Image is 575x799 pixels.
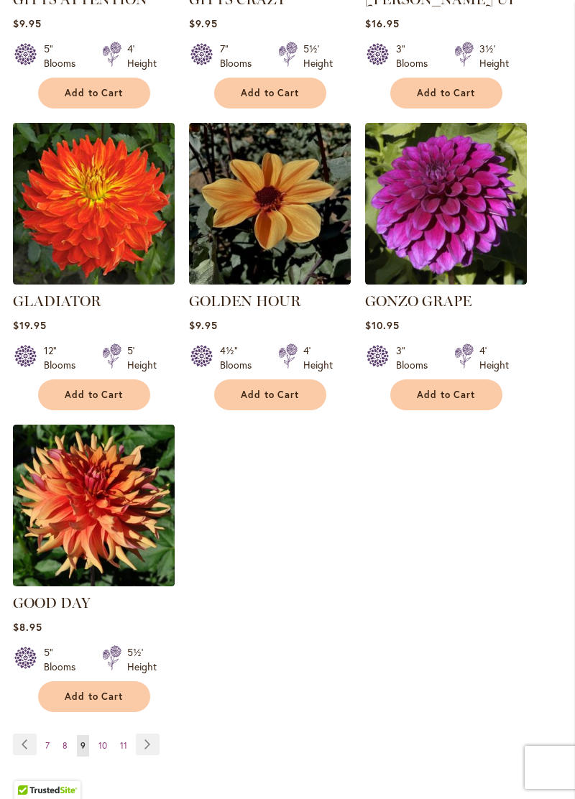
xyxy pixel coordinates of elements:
a: 8 [59,735,71,757]
div: 12" Blooms [44,343,85,372]
a: GOLDEN HOUR [189,292,301,310]
span: 8 [63,740,68,751]
button: Add to Cart [390,78,502,108]
a: GLADIATOR [13,292,101,310]
a: GONZO GRAPE [365,274,527,287]
div: 3" Blooms [396,343,437,372]
div: 5½' Height [127,645,157,674]
div: 4' Height [303,343,333,372]
span: Add to Cart [241,389,300,401]
span: 10 [98,740,107,751]
span: Add to Cart [65,87,124,99]
span: Add to Cart [65,389,124,401]
iframe: Launch Accessibility Center [11,748,51,788]
span: $19.95 [13,318,47,332]
a: GOOD DAY [13,594,91,611]
button: Add to Cart [214,78,326,108]
div: 3½' Height [479,42,509,70]
div: 5" Blooms [44,645,85,674]
a: Gladiator [13,274,175,287]
img: Gladiator [13,123,175,285]
span: $9.95 [189,318,218,332]
a: Golden Hour [189,274,351,287]
span: Add to Cart [417,389,476,401]
span: $9.95 [189,17,218,30]
span: 9 [80,740,86,751]
span: Add to Cart [65,691,124,703]
button: Add to Cart [390,379,502,410]
span: $9.95 [13,17,42,30]
div: 5½' Height [303,42,333,70]
span: $16.95 [365,17,400,30]
div: 4½" Blooms [220,343,261,372]
a: GOOD DAY [13,576,175,589]
button: Add to Cart [38,78,150,108]
div: 4' Height [479,343,509,372]
div: 7" Blooms [220,42,261,70]
a: GONZO GRAPE [365,292,471,310]
span: 11 [120,740,127,751]
button: Add to Cart [214,379,326,410]
div: 5' Height [127,343,157,372]
span: 7 [45,740,50,751]
a: 7 [42,735,53,757]
span: Add to Cart [241,87,300,99]
div: 4' Height [127,42,157,70]
img: GONZO GRAPE [365,123,527,285]
img: GOOD DAY [13,425,175,586]
span: Add to Cart [417,87,476,99]
span: $10.95 [365,318,400,332]
button: Add to Cart [38,681,150,712]
span: $8.95 [13,620,42,634]
img: Golden Hour [189,123,351,285]
a: 10 [95,735,111,757]
div: 3" Blooms [396,42,437,70]
button: Add to Cart [38,379,150,410]
div: 5" Blooms [44,42,85,70]
a: 11 [116,735,131,757]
